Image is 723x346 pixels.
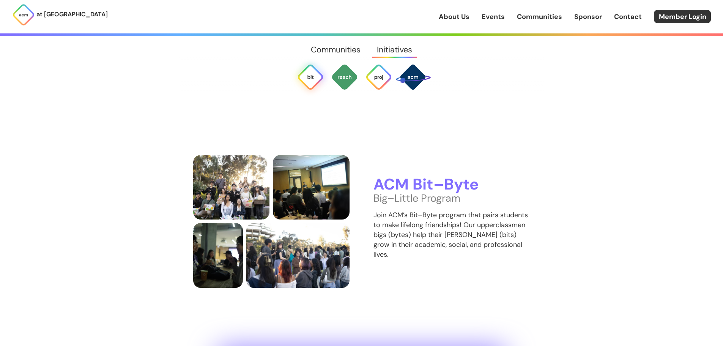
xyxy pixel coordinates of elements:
[395,59,431,95] img: SPACE
[517,12,562,22] a: Communities
[574,12,602,22] a: Sponsor
[297,63,324,91] img: Bit Byte
[193,223,243,288] img: members talk over some tapioca express "boba"
[654,10,711,23] a: Member Login
[373,193,530,203] p: Big–Little Program
[439,12,469,22] a: About Us
[482,12,505,22] a: Events
[273,155,350,220] img: VP Membership Tony presents tips for success for the bit byte program
[373,210,530,259] p: Join ACM’s Bit–Byte program that pairs students to make lifelong friendships! Our upperclassmen b...
[369,36,421,63] a: Initiatives
[12,3,35,26] img: ACM Logo
[365,63,392,91] img: ACM Projects
[246,223,350,288] img: members at bit byte allocation
[331,63,358,91] img: ACM Outreach
[373,176,530,193] h3: ACM Bit–Byte
[193,155,270,220] img: one or two trees in the bit byte program
[614,12,642,22] a: Contact
[36,9,108,19] p: at [GEOGRAPHIC_DATA]
[12,3,108,26] a: at [GEOGRAPHIC_DATA]
[302,36,369,63] a: Communities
